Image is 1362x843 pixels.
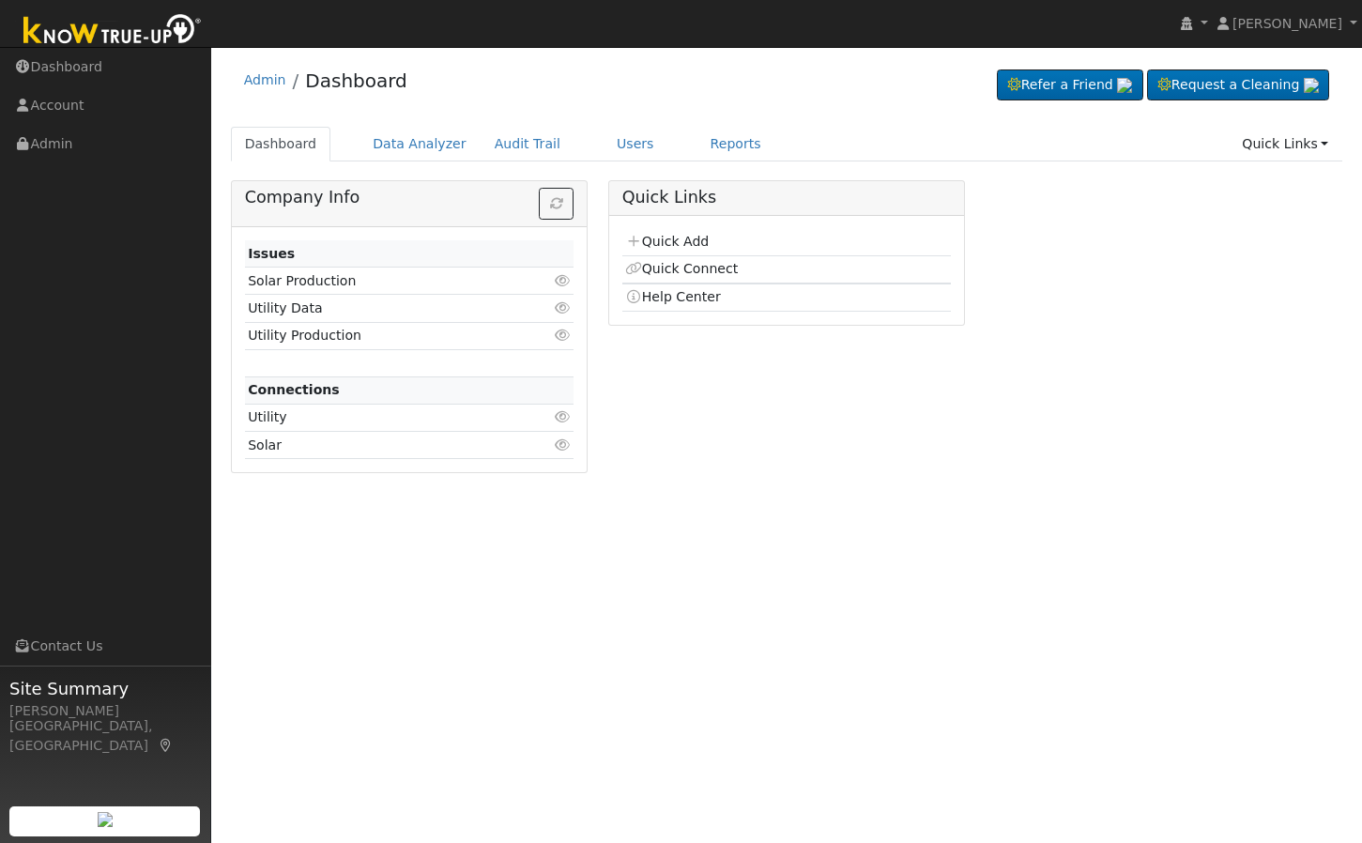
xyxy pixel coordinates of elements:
a: Reports [696,127,775,161]
h5: Quick Links [622,188,952,207]
td: Utility Data [245,295,521,322]
td: Utility Production [245,322,521,349]
i: Click to view [554,438,571,452]
i: Click to view [554,301,571,314]
h5: Company Info [245,188,574,207]
td: Utility [245,404,521,431]
img: retrieve [1304,78,1319,93]
strong: Issues [248,246,295,261]
a: Request a Cleaning [1147,69,1329,101]
td: Solar [245,432,521,459]
a: Data Analyzer [359,127,481,161]
i: Click to view [554,329,571,342]
div: [GEOGRAPHIC_DATA], [GEOGRAPHIC_DATA] [9,716,201,756]
img: Know True-Up [14,10,211,53]
i: Click to view [554,410,571,423]
a: Quick Connect [625,261,738,276]
a: Dashboard [231,127,331,161]
a: Audit Trail [481,127,574,161]
a: Quick Links [1228,127,1342,161]
a: Admin [244,72,286,87]
a: Quick Add [625,234,709,249]
i: Click to view [554,274,571,287]
span: [PERSON_NAME] [1232,16,1342,31]
a: Dashboard [305,69,407,92]
a: Map [158,738,175,753]
img: retrieve [98,812,113,827]
a: Help Center [625,289,721,304]
strong: Connections [248,382,340,397]
span: Site Summary [9,676,201,701]
a: Refer a Friend [997,69,1143,101]
td: Solar Production [245,268,521,295]
a: Users [603,127,668,161]
img: retrieve [1117,78,1132,93]
div: [PERSON_NAME] [9,701,201,721]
